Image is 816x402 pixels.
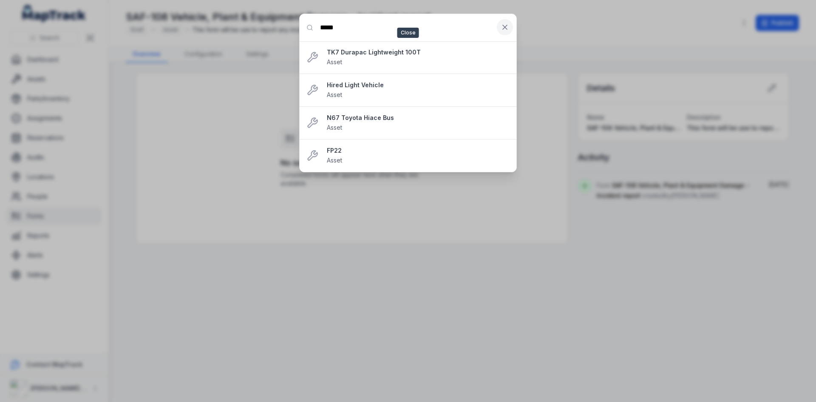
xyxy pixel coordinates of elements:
[327,48,510,57] strong: TK7 Durapac Lightweight 100T
[327,114,510,122] strong: N67 Toyota Hiace Bus
[327,124,342,131] span: Asset
[327,157,342,164] span: Asset
[327,146,510,155] strong: FP22
[327,58,342,66] span: Asset
[327,114,510,132] a: N67 Toyota Hiace BusAsset
[327,146,510,165] a: FP22Asset
[327,91,342,98] span: Asset
[327,81,510,89] strong: Hired Light Vehicle
[397,28,419,38] span: Close
[327,48,510,67] a: TK7 Durapac Lightweight 100TAsset
[327,81,510,100] a: Hired Light VehicleAsset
